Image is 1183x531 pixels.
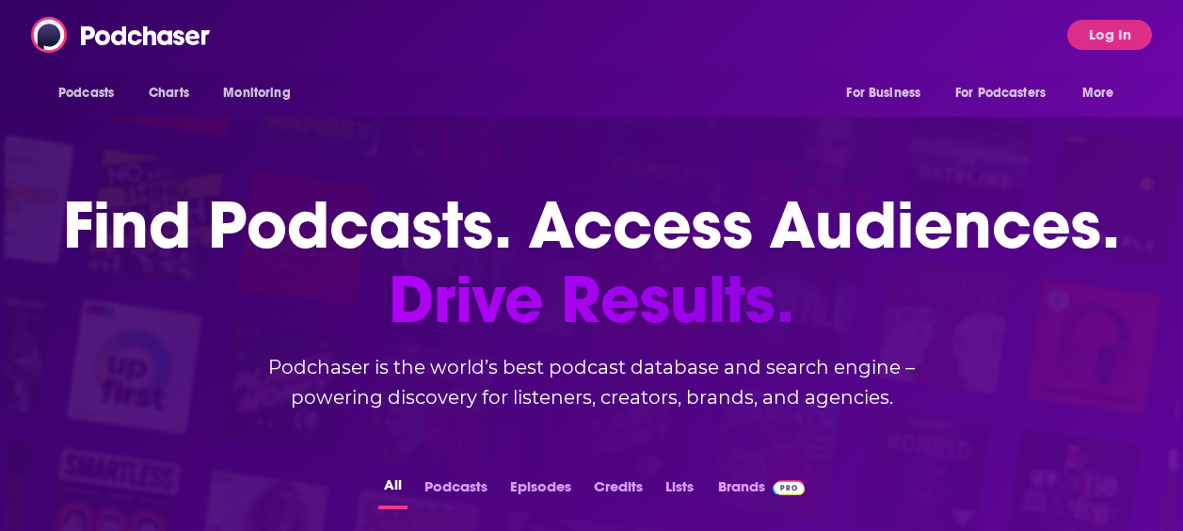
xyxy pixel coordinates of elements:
button: Podcasts [419,473,493,509]
button: Lists [660,473,699,509]
h2: Podchaser is the world’s best podcast database and search engine – powering discovery for listene... [216,352,968,412]
button: open menu [210,75,314,111]
img: Podchaser - Follow, Share and Rate Podcasts [31,17,212,53]
h1: Find Podcasts. Access Audiences. [63,188,1120,337]
button: open menu [943,75,1073,111]
button: Episodes [504,473,577,509]
a: Charts [136,75,200,111]
button: Log In [1067,20,1152,50]
button: open menu [833,75,944,111]
span: Monitoring [223,80,290,106]
button: open menu [45,75,138,111]
span: Podcasts [58,80,114,106]
a: BrandsPodchaser Pro [718,473,806,509]
span: For Business [846,80,920,106]
span: Drive Results. [63,263,1120,337]
img: Podchaser Pro [773,480,806,495]
span: For Podcasters [955,80,1046,106]
span: More [1082,80,1114,106]
button: Credits [588,473,648,509]
button: open menu [1069,75,1138,111]
button: All [378,473,408,509]
span: Charts [149,80,189,106]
